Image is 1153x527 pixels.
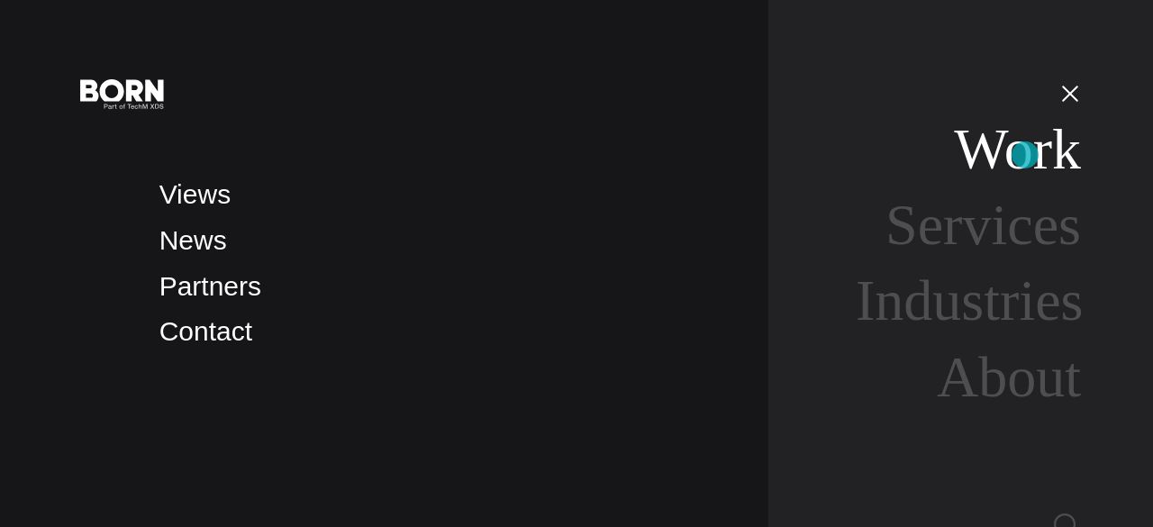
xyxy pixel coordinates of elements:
a: Work [954,117,1081,181]
a: Industries [856,268,1084,332]
a: Views [159,179,231,209]
a: Partners [159,271,261,301]
a: Services [885,193,1081,257]
a: Contact [159,316,252,346]
a: News [159,225,227,255]
a: About [937,345,1081,409]
button: Open [1049,74,1092,112]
